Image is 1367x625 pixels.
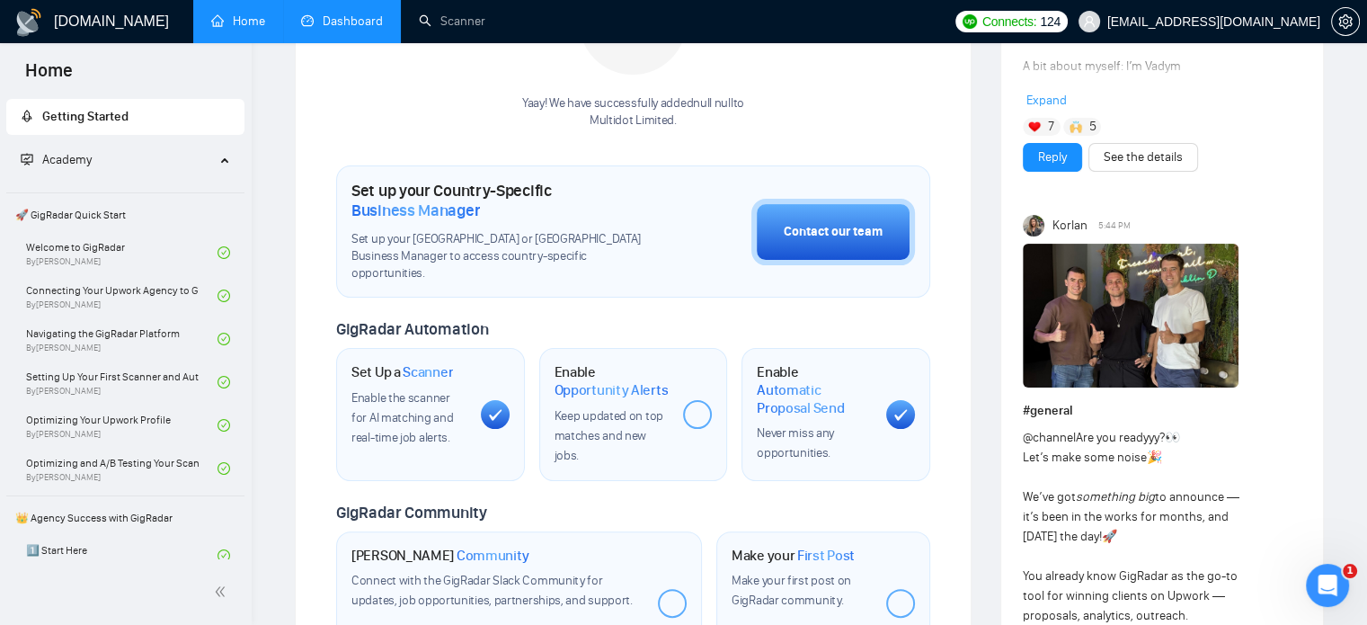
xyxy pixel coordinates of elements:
[522,112,744,129] p: Multidot Limited .
[403,363,453,381] span: Scanner
[1088,143,1198,172] button: See the details
[982,12,1036,31] span: Connects:
[351,547,529,565] h1: [PERSON_NAME]
[1040,12,1060,31] span: 124
[1343,564,1357,578] span: 1
[26,319,217,359] a: Navigating the GigRadar PlatformBy[PERSON_NAME]
[1104,147,1183,167] a: See the details
[784,222,883,242] div: Contact our team
[8,500,243,536] span: 👑 Agency Success with GigRadar
[351,201,480,220] span: Business Manager
[1038,147,1067,167] a: Reply
[217,549,230,562] span: check-circle
[217,376,230,388] span: check-circle
[21,153,33,165] span: fund-projection-screen
[419,13,485,29] a: searchScanner
[1048,118,1054,136] span: 7
[1331,14,1360,29] a: setting
[757,425,834,460] span: Never miss any opportunities.
[301,13,383,29] a: dashboardDashboard
[1088,118,1096,136] span: 5
[26,449,217,488] a: Optimizing and A/B Testing Your Scanner for Better ResultsBy[PERSON_NAME]
[336,319,488,339] span: GigRadar Automation
[1076,489,1155,504] em: something big
[555,363,670,398] h1: Enable
[21,152,92,167] span: Academy
[555,408,663,463] span: Keep updated on top matches and new jobs.
[1332,14,1359,29] span: setting
[1028,121,1041,133] img: ❤️
[1023,401,1301,421] h1: # general
[14,8,43,37] img: logo
[732,573,851,608] span: Make your first post on GigRadar community.
[1102,529,1117,544] span: 🚀
[217,419,230,432] span: check-circle
[555,381,669,399] span: Opportunity Alerts
[351,390,453,445] span: Enable the scanner for AI matching and real-time job alerts.
[26,536,217,576] a: 1️⃣ Start Here
[797,547,855,565] span: First Post
[217,290,230,302] span: check-circle
[732,547,855,565] h1: Make your
[1023,143,1082,172] button: Reply
[211,13,265,29] a: homeHome
[1023,430,1076,445] span: @channel
[351,181,661,220] h1: Set up your Country-Specific
[1306,564,1349,607] iframe: Intercom live chat
[1165,430,1180,445] span: 👀
[26,233,217,272] a: Welcome to GigRadarBy[PERSON_NAME]
[751,199,915,265] button: Contact our team
[26,276,217,316] a: Connecting Your Upwork Agency to GigRadarBy[PERSON_NAME]
[6,99,244,135] li: Getting Started
[26,406,217,445] a: Optimizing Your Upwork ProfileBy[PERSON_NAME]
[217,462,230,475] span: check-circle
[1026,93,1067,108] span: Expand
[457,547,529,565] span: Community
[1023,244,1238,388] img: F09K6TKUH8F-1760013141754.jpg
[1098,218,1131,234] span: 5:44 PM
[351,363,453,381] h1: Set Up a
[217,333,230,345] span: check-circle
[1147,450,1162,465] span: 🎉
[42,109,129,124] span: Getting Started
[21,110,33,122] span: rocket
[1083,15,1096,28] span: user
[42,152,92,167] span: Academy
[1331,7,1360,36] button: setting
[351,231,661,282] span: Set up your [GEOGRAPHIC_DATA] or [GEOGRAPHIC_DATA] Business Manager to access country-specific op...
[963,14,977,29] img: upwork-logo.png
[8,197,243,233] span: 🚀 GigRadar Quick Start
[26,362,217,402] a: Setting Up Your First Scanner and Auto-BidderBy[PERSON_NAME]
[11,58,87,95] span: Home
[351,573,633,608] span: Connect with the GigRadar Slack Community for updates, job opportunities, partnerships, and support.
[1023,215,1044,237] img: Korlan
[757,363,872,416] h1: Enable
[214,583,232,601] span: double-left
[336,503,487,522] span: GigRadar Community
[522,95,744,129] div: Yaay! We have successfully added null null to
[757,381,872,416] span: Automatic Proposal Send
[1070,121,1082,133] img: 🙌
[217,246,230,259] span: check-circle
[1052,216,1087,236] span: Korlan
